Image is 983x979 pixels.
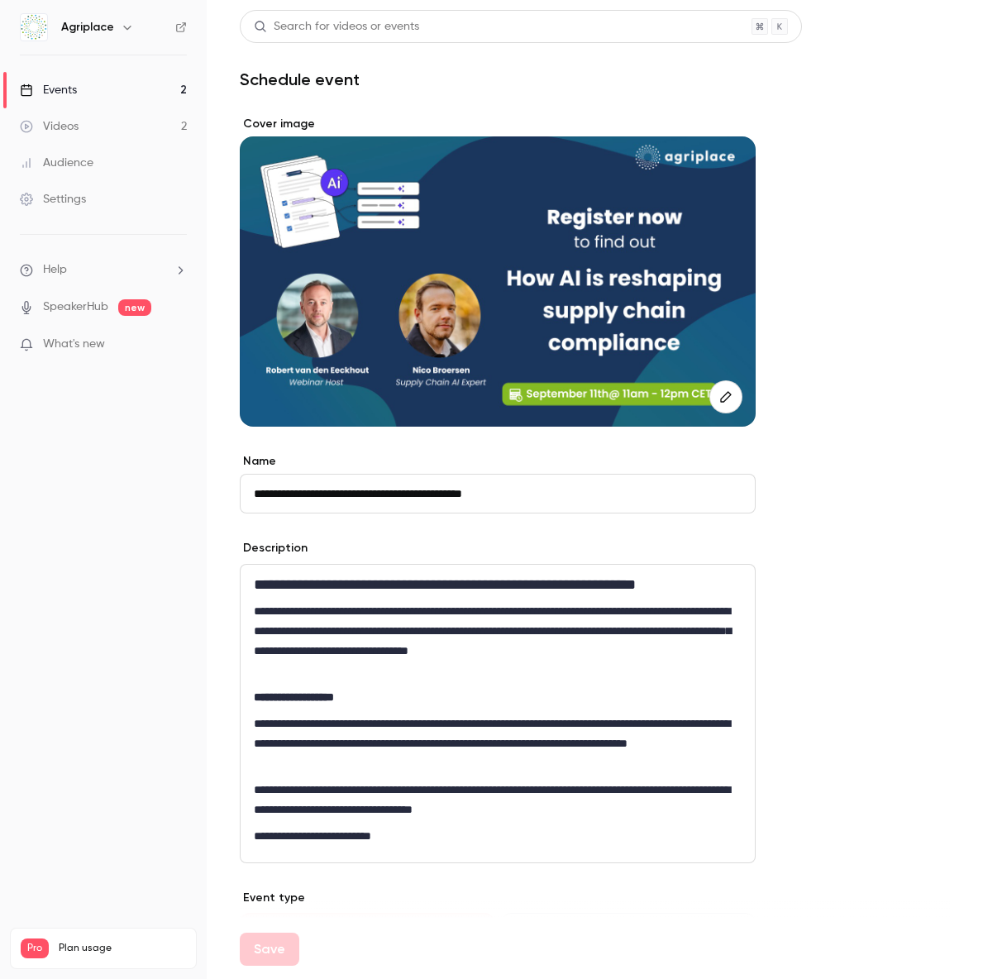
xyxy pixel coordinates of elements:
p: Event type [240,890,756,906]
label: Cover image [240,116,756,132]
span: Help [43,261,67,279]
span: Plan usage [59,942,186,955]
div: Audience [20,155,93,171]
a: SpeakerHub [43,298,108,316]
li: help-dropdown-opener [20,261,187,279]
div: editor [241,565,755,862]
h6: Agriplace [61,19,114,36]
section: description [240,564,756,863]
span: What's new [43,336,105,353]
img: Agriplace [21,14,47,41]
label: Description [240,540,308,556]
span: Pro [21,938,49,958]
div: Search for videos or events [254,18,419,36]
div: Events [20,82,77,98]
div: Settings [20,191,86,208]
h1: Schedule event [240,69,950,89]
span: new [118,299,151,316]
div: Videos [20,118,79,135]
label: Name [240,453,756,470]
